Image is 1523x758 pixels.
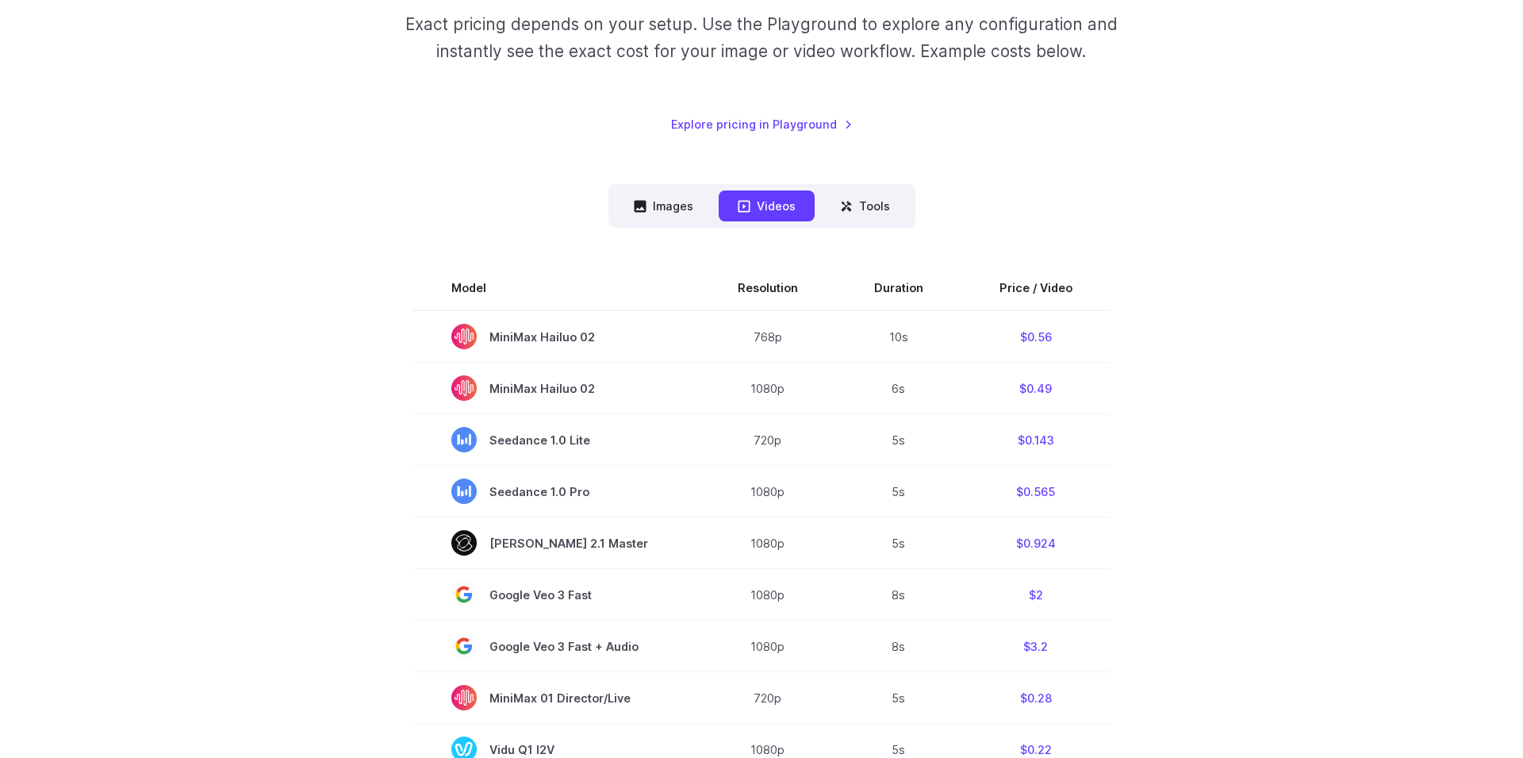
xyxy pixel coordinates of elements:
[413,266,700,310] th: Model
[451,530,662,556] span: [PERSON_NAME] 2.1 Master
[451,324,662,349] span: MiniMax Hailuo 02
[451,633,662,659] span: Google Veo 3 Fast + Audio
[700,266,836,310] th: Resolution
[451,685,662,710] span: MiniMax 01 Director/Live
[671,115,853,133] a: Explore pricing in Playground
[700,466,836,518] td: 1080p
[836,518,961,569] td: 5s
[821,190,909,221] button: Tools
[836,414,961,466] td: 5s
[961,518,1111,569] td: $0.924
[700,414,836,466] td: 720p
[700,621,836,672] td: 1080p
[961,414,1111,466] td: $0.143
[961,466,1111,518] td: $0.565
[700,363,836,414] td: 1080p
[836,672,961,724] td: 5s
[961,621,1111,672] td: $3.2
[836,266,961,310] th: Duration
[961,569,1111,621] td: $2
[700,569,836,621] td: 1080p
[836,363,961,414] td: 6s
[451,582,662,607] span: Google Veo 3 Fast
[700,672,836,724] td: 720p
[375,11,1148,64] p: Exact pricing depends on your setup. Use the Playground to explore any configuration and instantl...
[451,375,662,401] span: MiniMax Hailuo 02
[451,479,662,504] span: Seedance 1.0 Pro
[961,266,1111,310] th: Price / Video
[700,310,836,363] td: 768p
[719,190,815,221] button: Videos
[836,569,961,621] td: 8s
[836,310,961,363] td: 10s
[961,310,1111,363] td: $0.56
[451,427,662,452] span: Seedance 1.0 Lite
[961,672,1111,724] td: $0.28
[836,466,961,518] td: 5s
[961,363,1111,414] td: $0.49
[836,621,961,672] td: 8s
[615,190,712,221] button: Images
[700,518,836,569] td: 1080p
